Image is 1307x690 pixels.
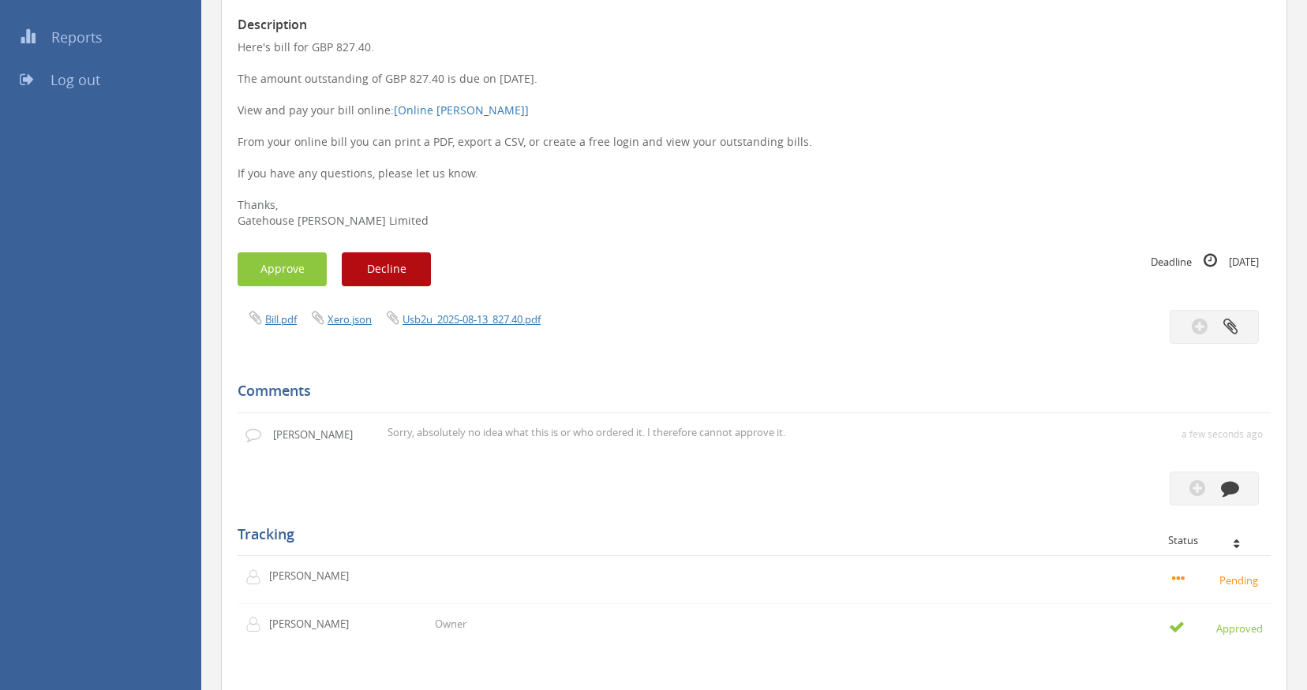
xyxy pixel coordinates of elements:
[388,425,940,440] p: Sorry, absolutely no idea what this is or who ordered it. I therefore cannot approve it.
[245,617,269,632] img: user-icon.png
[51,70,100,89] span: Log out
[265,312,297,326] a: Bill.pdf
[1182,427,1263,441] small: a few seconds ago
[1169,619,1263,636] small: Approved
[342,252,431,286] button: Decline
[1151,252,1259,270] small: Deadline [DATE]
[238,39,1271,229] p: Here's bill for GBP 827.40. The amount outstanding of GBP 827.40 is due on [DATE]. View and pay y...
[328,312,372,326] a: Xero.json
[51,28,103,47] span: Reports
[1172,571,1263,588] small: Pending
[1168,535,1259,546] div: Status
[269,617,360,632] p: [PERSON_NAME]
[435,617,466,632] p: Owner
[245,569,269,585] img: user-icon.png
[238,18,1271,32] h3: Description
[238,252,327,286] button: Approve
[238,383,1259,399] h5: Comments
[394,103,529,117] a: [Online [PERSON_NAME]]
[269,569,360,584] p: [PERSON_NAME]
[273,427,363,442] p: [PERSON_NAME]
[403,312,541,326] a: Usb2u_2025-08-13_827.40.pdf
[238,527,1259,543] h5: Tracking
